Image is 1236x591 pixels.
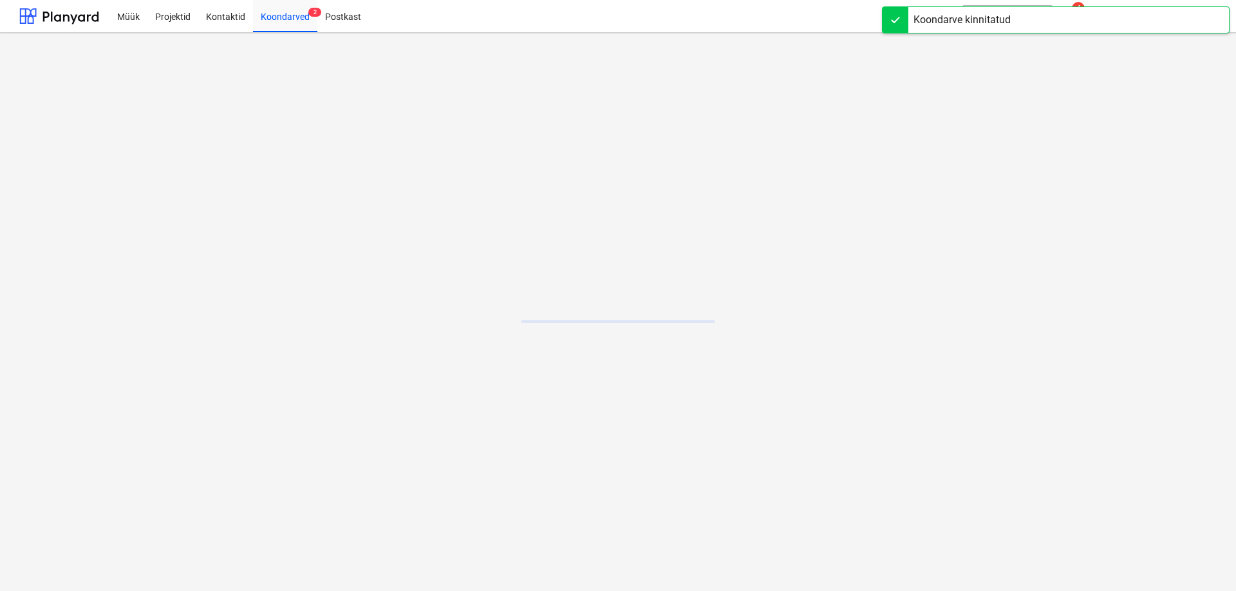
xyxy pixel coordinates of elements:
[913,12,1011,28] div: Koondarve kinnitatud
[308,8,321,17] span: 2
[1172,529,1236,591] iframe: Chat Widget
